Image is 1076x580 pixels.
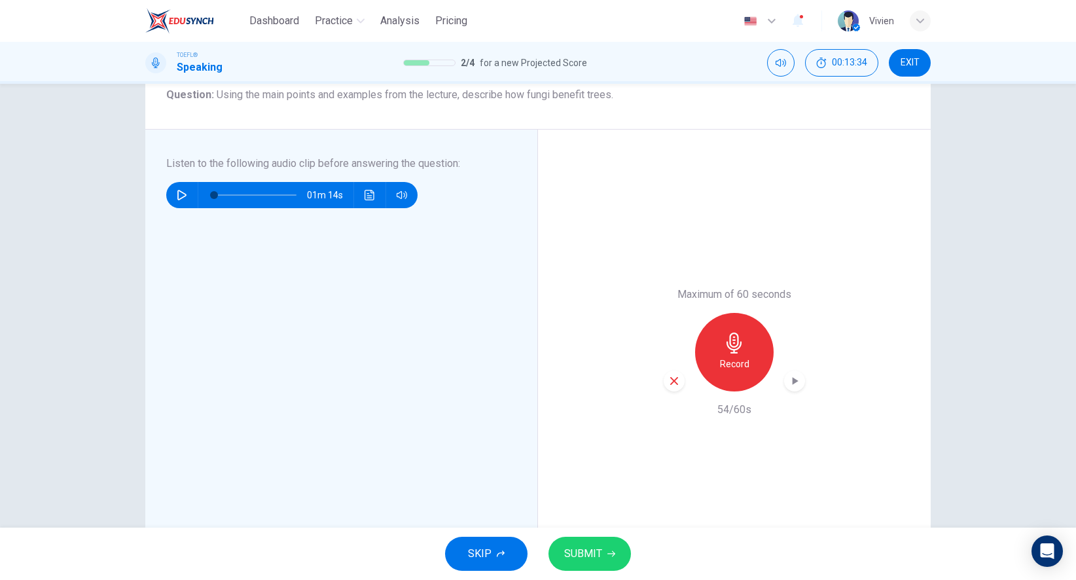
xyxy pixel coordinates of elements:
h1: Speaking [177,60,223,75]
button: Practice [310,9,370,33]
span: for a new Projected Score [480,55,587,71]
span: Using the main points and examples from the lecture, describe how fungi benefit trees. [217,88,613,101]
h6: 54/60s [717,402,751,418]
h6: Maximum of 60 seconds [677,287,791,302]
div: Mute [767,49,795,77]
span: TOEFL® [177,50,198,60]
img: EduSynch logo [145,8,214,34]
div: Hide [805,49,878,77]
span: Dashboard [249,13,299,29]
button: EXIT [889,49,931,77]
span: SKIP [468,545,492,563]
span: Analysis [380,13,420,29]
div: Open Intercom Messenger [1031,535,1063,567]
span: Practice [315,13,353,29]
button: Click to see the audio transcription [359,182,380,208]
h6: Record [720,356,749,372]
a: EduSynch logo [145,8,244,34]
img: Profile picture [838,10,859,31]
button: Analysis [375,9,425,33]
button: Record [695,313,774,391]
button: Dashboard [244,9,304,33]
img: en [742,16,759,26]
button: Pricing [430,9,473,33]
span: 01m 14s [307,182,353,208]
span: EXIT [901,58,920,68]
div: Vivien [869,13,894,29]
span: Pricing [435,13,467,29]
span: SUBMIT [564,545,602,563]
h6: Listen to the following audio clip before answering the question : [166,156,501,172]
span: 2 / 4 [461,55,475,71]
span: 00:13:34 [832,58,867,68]
h6: Question : [166,87,910,103]
button: SUBMIT [548,537,631,571]
button: 00:13:34 [805,49,878,77]
button: SKIP [445,537,528,571]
